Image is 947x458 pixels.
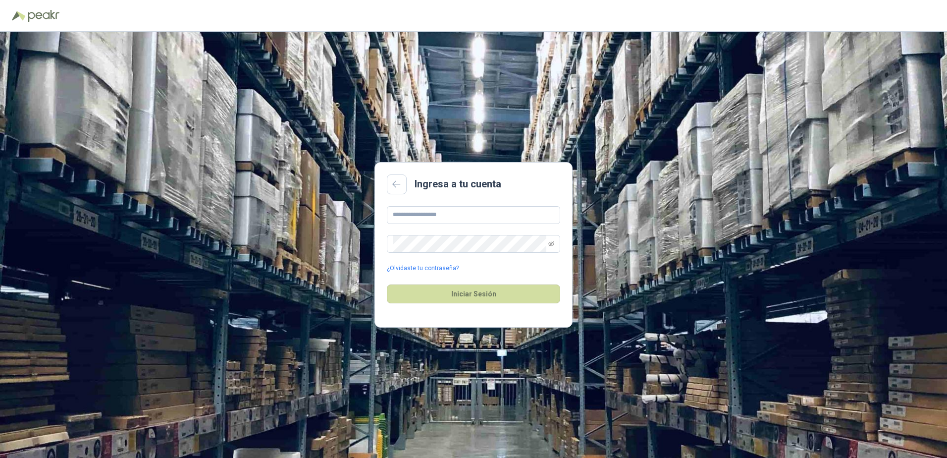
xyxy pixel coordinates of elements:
img: Logo [12,11,26,21]
a: ¿Olvidaste tu contraseña? [387,264,459,273]
img: Peakr [28,10,59,22]
h2: Ingresa a tu cuenta [415,176,501,192]
button: Iniciar Sesión [387,285,560,303]
span: eye-invisible [548,241,554,247]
